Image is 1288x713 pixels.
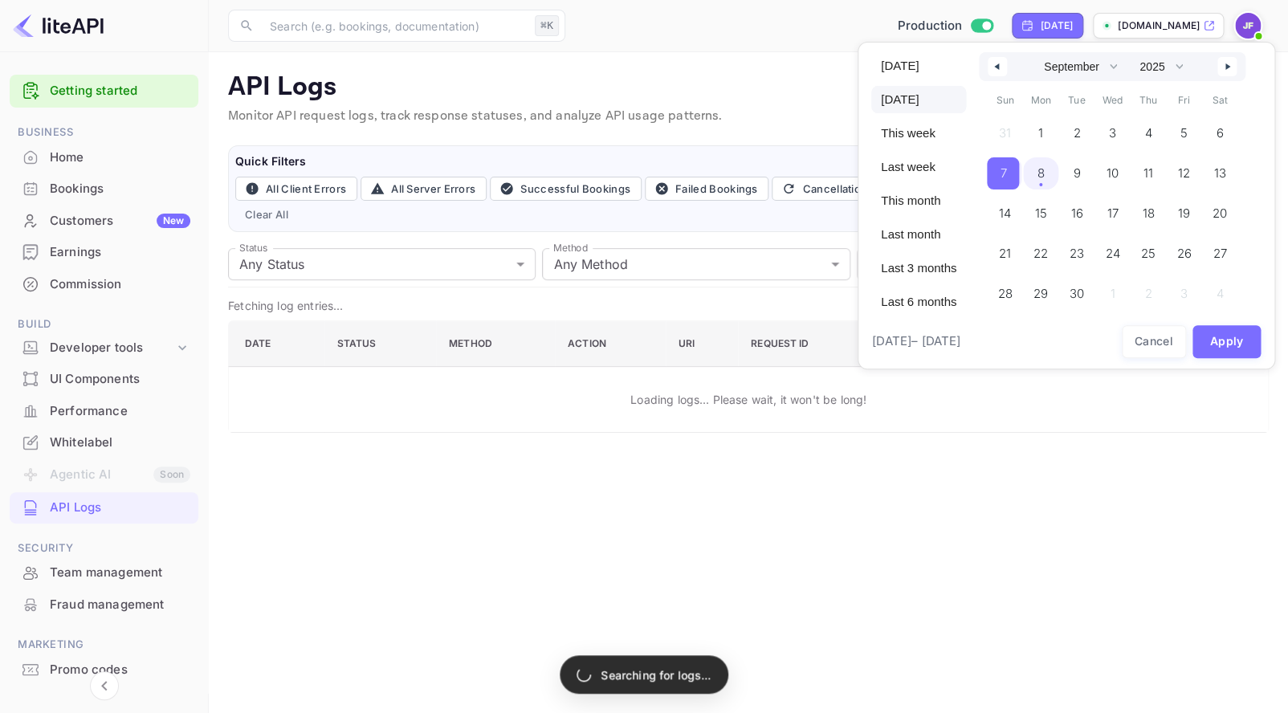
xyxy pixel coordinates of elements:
[1213,199,1227,228] span: 20
[1094,153,1131,185] button: 10
[1033,239,1048,268] span: 22
[1037,159,1045,188] span: 8
[871,187,966,214] button: This month
[1176,239,1191,268] span: 26
[1023,274,1059,306] button: 29
[1073,159,1080,188] span: 9
[999,199,1011,228] span: 14
[1178,199,1190,228] span: 19
[987,194,1023,226] button: 14
[1058,194,1094,226] button: 16
[1070,239,1084,268] span: 23
[1192,325,1262,358] button: Apply
[1202,153,1238,185] button: 13
[871,255,966,282] button: Last 3 months
[1202,88,1238,113] span: Sat
[1130,234,1166,266] button: 25
[871,221,966,248] button: Last month
[999,239,1011,268] span: 21
[1038,119,1043,148] span: 1
[1166,88,1202,113] span: Fri
[1202,234,1238,266] button: 27
[1094,88,1131,113] span: Wed
[1058,153,1094,185] button: 9
[1058,274,1094,306] button: 30
[601,666,711,683] p: Searching for logs...
[871,52,966,79] button: [DATE]
[1107,199,1118,228] span: 17
[1130,153,1166,185] button: 11
[1073,119,1080,148] span: 2
[987,274,1023,306] button: 28
[1144,119,1151,148] span: 4
[987,234,1023,266] button: 21
[1023,194,1059,226] button: 15
[1035,199,1047,228] span: 15
[1023,153,1059,185] button: 8
[1213,159,1225,188] span: 13
[997,279,1012,308] span: 28
[1109,119,1116,148] span: 3
[987,153,1023,185] button: 7
[1094,113,1131,145] button: 3
[871,86,966,113] button: [DATE]
[871,120,966,147] button: This week
[1070,279,1084,308] span: 30
[1023,234,1059,266] button: 22
[1166,153,1202,185] button: 12
[1166,234,1202,266] button: 26
[1122,325,1186,358] button: Cancel
[1058,113,1094,145] button: 2
[1033,279,1048,308] span: 29
[1023,88,1059,113] span: Mon
[1130,194,1166,226] button: 18
[1058,88,1094,113] span: Tue
[1058,234,1094,266] button: 23
[1202,113,1238,145] button: 6
[871,153,966,181] button: Last week
[1142,199,1154,228] span: 18
[1166,113,1202,145] button: 5
[1141,239,1156,268] span: 25
[1023,113,1059,145] button: 1
[1213,239,1226,268] span: 27
[1094,194,1131,226] button: 17
[1130,113,1166,145] button: 4
[1107,159,1119,188] span: 10
[1105,239,1119,268] span: 24
[1202,194,1238,226] button: 20
[872,332,960,351] span: [DATE] – [DATE]
[1216,119,1223,148] span: 6
[1180,119,1188,148] span: 5
[871,288,966,316] button: Last 6 months
[1094,234,1131,266] button: 24
[1143,159,1153,188] span: 11
[1000,159,1006,188] span: 7
[1178,159,1190,188] span: 12
[1130,88,1166,113] span: Thu
[987,88,1023,113] span: Sun
[1070,199,1082,228] span: 16
[1166,194,1202,226] button: 19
